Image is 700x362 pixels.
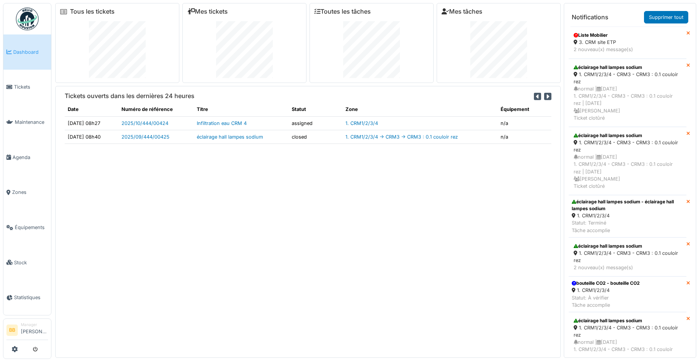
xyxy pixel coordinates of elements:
a: éclairage hall lampes sodium 1. CRM1/2/3/4 - CRM3 - CRM3 : 0.1 couloir rez 2 nouveau(x) message(s) [569,237,686,277]
a: Maintenance [3,105,51,140]
div: normal | [DATE] 1. CRM1/2/3/4 - CRM3 - CRM3 : 0.1 couloir rez | [DATE] [PERSON_NAME] Ticket clotûré [574,85,681,122]
a: bouteille CO2 - bouteille CO2 1. CRM1/2/3/4 Statut: À vérifierTâche accomplie [569,276,686,312]
span: Dashboard [13,48,48,56]
a: éclairage hall lampes sodium 1. CRM1/2/3/4 - CRM3 - CRM3 : 0.1 couloir rez normal |[DATE]1. CRM1/... [569,127,686,195]
a: éclairage hall lampes sodium 1. CRM1/2/3/4 - CRM3 - CRM3 : 0.1 couloir rez normal |[DATE]1. CRM1/... [569,59,686,127]
th: Titre [194,103,289,116]
span: Tickets [14,83,48,90]
div: Liste Mobilier [574,32,681,39]
a: Équipements [3,210,51,245]
span: Équipements [15,224,48,231]
th: Date [65,103,118,116]
a: Mes tickets [187,8,228,15]
h6: Tickets ouverts dans les dernières 24 heures [65,92,194,100]
td: closed [289,130,342,144]
div: 1. CRM1/2/3/4 [572,212,683,219]
a: Agenda [3,140,51,175]
div: 2 nouveau(x) message(s) [574,264,681,271]
td: [DATE] 08h27 [65,116,118,130]
th: Équipement [498,103,551,116]
a: Tickets [3,70,51,105]
a: éclairage hall lampes sodium - éclairage hall lampes sodium 1. CRM1/2/3/4 Statut: TerminéTâche ac... [569,195,686,237]
div: 3. CRM site ETP [574,39,681,46]
a: 2025/09/444/00425 [121,134,170,140]
div: 1. CRM1/2/3/4 - CRM3 - CRM3 : 0.1 couloir rez [574,139,681,153]
td: n/a [498,130,551,144]
th: Zone [342,103,498,116]
a: Tous les tickets [70,8,115,15]
td: [DATE] 08h40 [65,130,118,144]
div: normal | [DATE] 1. CRM1/2/3/4 - CRM3 - CRM3 : 0.1 couloir rez | [DATE] [PERSON_NAME] Ticket clotûré [574,153,681,190]
span: Stock [14,259,48,266]
div: 1. CRM1/2/3/4 [572,287,640,294]
div: 2 nouveau(x) message(s) [574,46,681,53]
td: assigned [289,116,342,130]
a: Stock [3,245,51,280]
a: Supprimer tout [644,11,688,23]
span: Agenda [12,154,48,161]
li: [PERSON_NAME] [21,322,48,338]
a: Zones [3,175,51,210]
span: Statistiques [14,294,48,301]
a: 1. CRM1/2/3/4 [345,120,378,126]
td: n/a [498,116,551,130]
span: Maintenance [15,119,48,126]
a: Toutes les tâches [314,8,371,15]
img: Badge_color-CXgf-gQk.svg [16,8,39,30]
div: éclairage hall lampes sodium [574,243,681,250]
a: Dashboard [3,34,51,70]
div: éclairage hall lampes sodium [574,132,681,139]
div: éclairage hall lampes sodium [574,64,681,71]
div: éclairage hall lampes sodium [574,317,681,324]
div: Manager [21,322,48,328]
a: 1. CRM1/2/3/4 -> CRM3 -> CRM3 : 0.1 couloir rez [345,134,458,140]
div: Statut: Terminé Tâche accomplie [572,219,683,234]
th: Statut [289,103,342,116]
div: 1. CRM1/2/3/4 - CRM3 - CRM3 : 0.1 couloir rez [574,71,681,85]
a: Mes tâches [442,8,482,15]
a: Liste Mobilier 3. CRM site ETP 2 nouveau(x) message(s) [569,27,686,58]
div: 1. CRM1/2/3/4 - CRM3 - CRM3 : 0.1 couloir rez [574,324,681,339]
a: Statistiques [3,280,51,315]
h6: Notifications [572,14,608,21]
div: éclairage hall lampes sodium - éclairage hall lampes sodium [572,198,683,212]
li: BB [6,325,18,336]
a: 2025/10/444/00424 [121,120,168,126]
th: Numéro de référence [118,103,194,116]
div: Statut: À vérifier Tâche accomplie [572,294,640,309]
div: bouteille CO2 - bouteille CO2 [572,280,640,287]
span: Zones [12,189,48,196]
a: BB Manager[PERSON_NAME] [6,322,48,340]
div: 1. CRM1/2/3/4 - CRM3 - CRM3 : 0.1 couloir rez [574,250,681,264]
a: éclairage hall lampes sodium [197,134,263,140]
a: Infiltration eau CRM 4 [197,120,247,126]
